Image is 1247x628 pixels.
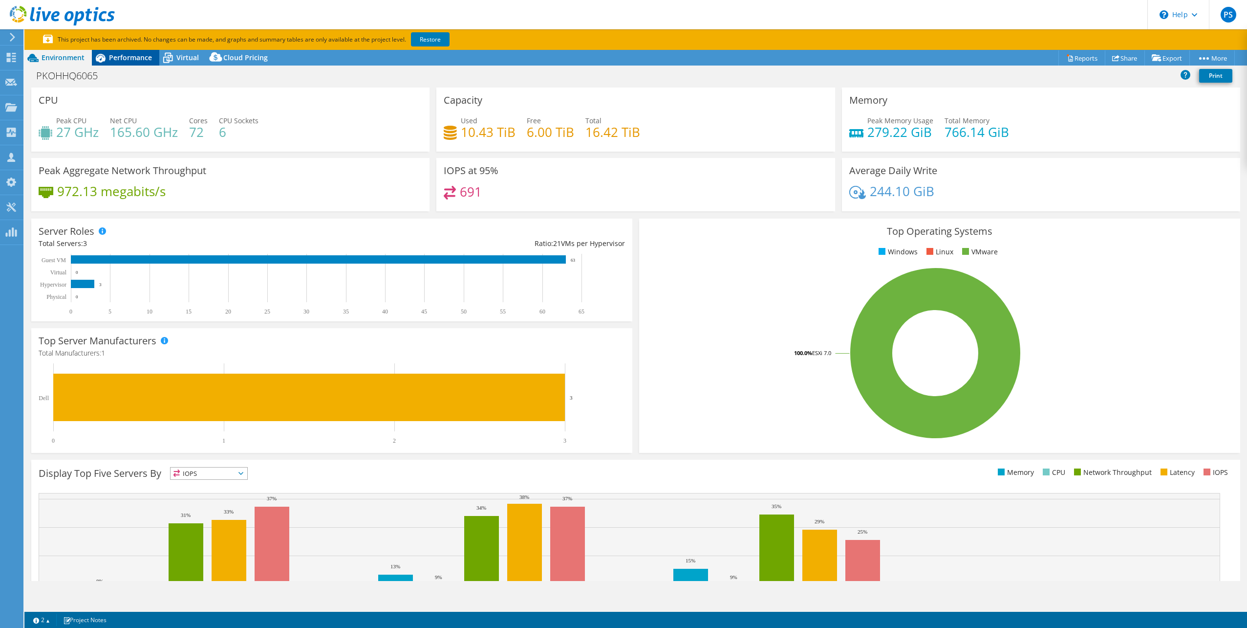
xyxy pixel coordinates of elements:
[1189,50,1235,66] a: More
[39,95,58,106] h3: CPU
[870,186,934,197] h4: 244.10 GiB
[56,127,99,137] h4: 27 GHz
[219,116,258,125] span: CPU Sockets
[444,165,498,176] h3: IOPS at 95%
[39,238,332,249] div: Total Servers:
[189,127,208,137] h4: 72
[924,247,953,257] li: Linux
[264,308,270,315] text: 25
[224,509,234,515] text: 33%
[815,518,824,524] text: 29%
[519,494,529,500] text: 38%
[730,574,737,580] text: 9%
[960,247,998,257] li: VMware
[461,116,477,125] span: Used
[1201,467,1228,478] li: IOPS
[945,116,989,125] span: Total Memory
[585,127,640,137] h4: 16.42 TiB
[110,116,137,125] span: Net CPU
[171,468,247,479] span: IOPS
[476,505,486,511] text: 34%
[585,116,602,125] span: Total
[42,53,85,62] span: Environment
[539,308,545,315] text: 60
[563,437,566,444] text: 3
[435,574,442,580] text: 9%
[945,127,1009,137] h4: 766.14 GiB
[995,467,1034,478] li: Memory
[686,558,695,563] text: 15%
[1072,467,1152,478] li: Network Throughput
[461,127,516,137] h4: 10.43 TiB
[147,308,152,315] text: 10
[772,503,781,509] text: 35%
[646,226,1233,237] h3: Top Operating Systems
[99,282,102,287] text: 3
[849,95,887,106] h3: Memory
[32,70,113,81] h1: PKOHHQ6065
[43,34,522,45] p: This project has been archived. No changes can be made, and graphs and summary tables are only av...
[223,53,268,62] span: Cloud Pricing
[867,116,933,125] span: Peak Memory Usage
[411,32,450,46] a: Restore
[553,239,561,248] span: 21
[393,437,396,444] text: 2
[332,238,625,249] div: Ratio: VMs per Hypervisor
[50,269,67,276] text: Virtual
[527,127,574,137] h4: 6.00 TiB
[1199,69,1232,83] a: Print
[181,512,191,518] text: 31%
[186,308,192,315] text: 15
[76,270,78,275] text: 0
[57,186,166,197] h4: 972.13 megabits/s
[46,293,66,300] text: Physical
[69,308,72,315] text: 0
[39,165,206,176] h3: Peak Aggregate Network Throughput
[527,116,541,125] span: Free
[1221,7,1236,22] span: PS
[1158,467,1195,478] li: Latency
[39,336,156,346] h3: Top Server Manufacturers
[849,165,937,176] h3: Average Daily Write
[794,349,812,357] tspan: 100.0%
[108,308,111,315] text: 5
[26,614,57,626] a: 2
[189,116,208,125] span: Cores
[303,308,309,315] text: 30
[461,308,467,315] text: 50
[225,308,231,315] text: 20
[1040,467,1065,478] li: CPU
[571,258,576,263] text: 63
[40,281,66,288] text: Hypervisor
[39,348,625,359] h4: Total Manufacturers:
[858,529,867,535] text: 25%
[176,53,199,62] span: Virtual
[812,349,831,357] tspan: ESXi 7.0
[76,294,78,299] text: 0
[96,578,104,584] text: 8%
[109,53,152,62] span: Performance
[222,437,225,444] text: 1
[570,395,573,401] text: 3
[83,239,87,248] span: 3
[42,257,66,264] text: Guest VM
[101,348,105,358] span: 1
[390,563,400,569] text: 13%
[343,308,349,315] text: 35
[56,614,113,626] a: Project Notes
[56,116,86,125] span: Peak CPU
[1160,10,1168,19] svg: \n
[421,308,427,315] text: 45
[562,495,572,501] text: 37%
[219,127,258,137] h4: 6
[444,95,482,106] h3: Capacity
[500,308,506,315] text: 55
[876,247,918,257] li: Windows
[460,186,482,197] h4: 691
[52,437,55,444] text: 0
[1105,50,1145,66] a: Share
[39,395,49,402] text: Dell
[579,308,584,315] text: 65
[39,226,94,237] h3: Server Roles
[267,495,277,501] text: 37%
